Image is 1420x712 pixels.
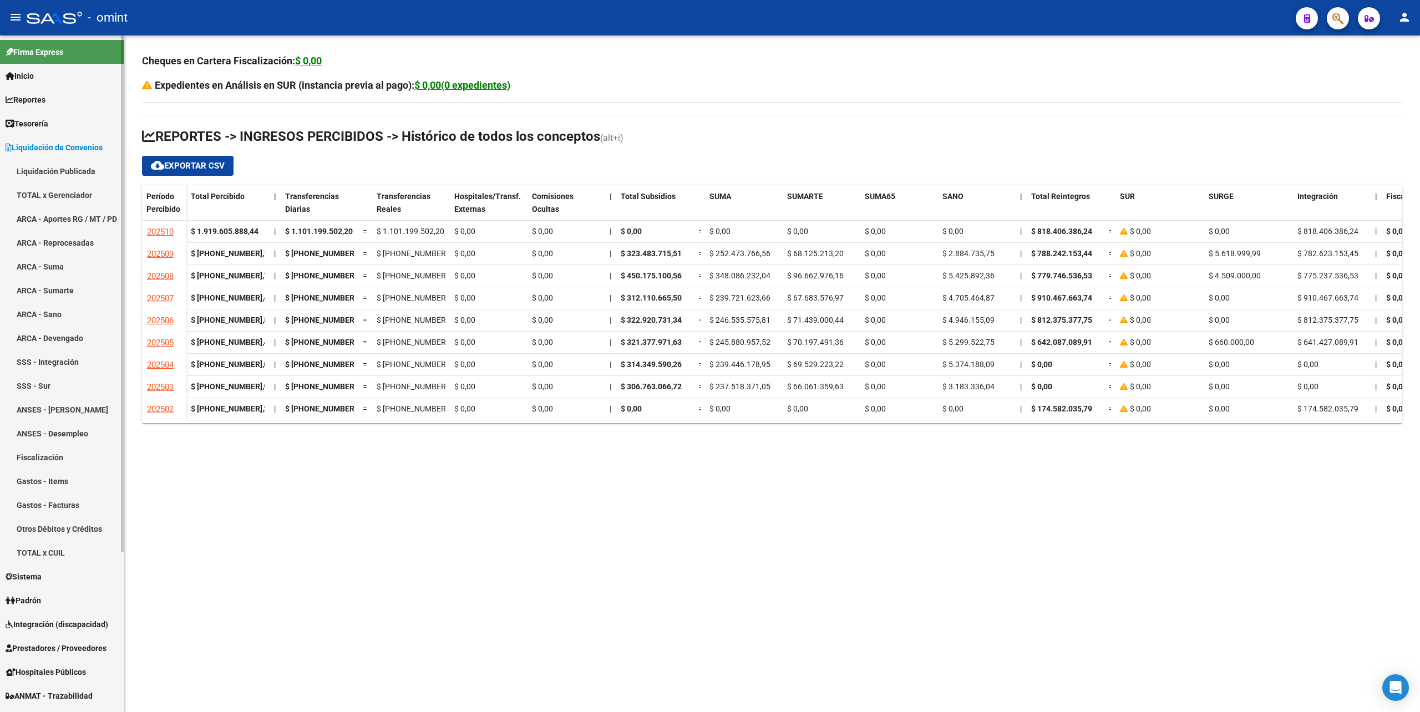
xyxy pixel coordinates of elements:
[142,156,234,176] button: Exportar CSV
[709,249,770,258] span: $ 252.473.766,56
[1020,316,1022,324] span: |
[285,316,367,324] span: $ [PHONE_NUMBER],80
[285,338,367,347] span: $ [PHONE_NUMBER],88
[698,271,703,280] span: =
[860,185,938,231] datatable-header-cell: SUMA65
[450,185,528,231] datatable-header-cell: Hospitales/Transf. Externas
[372,185,450,231] datatable-header-cell: Transferencias Reales
[532,360,553,369] span: $ 0,00
[1297,293,1358,302] span: $ 910.467.663,74
[377,271,459,280] span: $ [PHONE_NUMBER],68
[698,382,703,391] span: =
[942,316,995,324] span: $ 4.946.155,09
[1375,404,1377,413] span: |
[274,338,276,347] span: |
[1031,360,1052,369] span: $ 0,00
[865,249,886,258] span: $ 0,00
[1020,404,1022,413] span: |
[454,404,475,413] span: $ 0,00
[1375,293,1377,302] span: |
[377,227,444,236] span: $ 1.101.199.502,20
[1297,249,1358,258] span: $ 782.623.153,45
[6,690,93,702] span: ANMAT - Trazabilidad
[285,249,367,258] span: $ [PHONE_NUMBER],24
[454,316,475,324] span: $ 0,00
[274,382,276,391] span: |
[532,271,553,280] span: $ 0,00
[285,192,339,213] span: Transferencias Diarias
[709,293,770,302] span: $ 239.721.623,66
[532,338,553,347] span: $ 0,00
[783,185,860,231] datatable-header-cell: SUMARTE
[865,404,886,413] span: $ 0,00
[600,133,623,143] span: (alt+i)
[1209,249,1261,258] span: $ 5.618.999,99
[1020,293,1022,302] span: |
[191,382,273,391] strong: $ [PHONE_NUMBER],93
[787,316,844,324] span: $ 71.439.000,44
[6,618,108,630] span: Integración (discapacidad)
[865,293,886,302] span: $ 0,00
[1386,316,1407,324] span: $ 0,00
[1293,185,1371,231] datatable-header-cell: Integración
[6,70,34,82] span: Inicio
[865,271,886,280] span: $ 0,00
[377,404,459,413] span: $ [PHONE_NUMBER],43
[285,404,367,413] span: $ [PHONE_NUMBER],43
[274,249,276,258] span: |
[610,338,611,347] span: |
[1031,249,1092,258] span: $ 788.242.153,44
[865,360,886,369] span: $ 0,00
[610,249,611,258] span: |
[621,271,682,280] span: $ 450.175.100,56
[274,316,276,324] span: |
[865,192,895,201] span: SUMA65
[942,338,995,347] span: $ 5.299.522,75
[274,404,276,413] span: |
[1031,338,1092,347] span: $ 642.087.089,91
[151,159,164,172] mat-icon: cloud_download
[1297,271,1358,280] span: $ 775.237.536,53
[285,271,367,280] span: $ [PHONE_NUMBER],68
[142,129,600,144] span: REPORTES -> INGRESOS PERCIBIDOS -> Histórico de todos los conceptos
[454,227,475,236] span: $ 0,00
[1209,360,1230,369] span: $ 0,00
[621,249,682,258] span: $ 323.483.715,51
[363,227,367,236] span: =
[363,404,367,413] span: =
[1027,185,1104,231] datatable-header-cell: Total Reintegros
[698,338,703,347] span: =
[6,141,103,154] span: Liquidación de Convenios
[1031,404,1092,413] span: $ 174.582.035,79
[865,338,886,347] span: $ 0,00
[1386,271,1407,280] span: $ 0,00
[705,185,783,231] datatable-header-cell: SUMA
[1109,404,1113,413] span: =
[281,185,358,231] datatable-header-cell: Transferencias Diarias
[532,227,553,236] span: $ 0,00
[151,161,225,171] span: Exportar CSV
[621,227,642,236] span: $ 0,00
[709,338,770,347] span: $ 245.880.957,52
[709,382,770,391] span: $ 237.518.371,05
[363,338,367,347] span: =
[191,293,273,302] strong: $ [PHONE_NUMBER],46
[942,249,995,258] span: $ 2.884.735,75
[6,46,63,58] span: Firma Express
[610,360,611,369] span: |
[1375,271,1377,280] span: |
[147,404,174,414] span: 202502
[942,404,963,413] span: $ 0,00
[1375,338,1377,347] span: |
[1398,11,1411,24] mat-icon: person
[1031,192,1090,201] span: Total Reintegros
[698,360,703,369] span: =
[532,192,574,213] span: Comisiones Ocultas
[147,271,174,281] span: 202508
[621,192,676,201] span: Total Subsidios
[377,382,459,391] span: $ [PHONE_NUMBER],21
[1386,249,1407,258] span: $ 0,00
[454,338,475,347] span: $ 0,00
[191,271,273,280] strong: $ [PHONE_NUMBER],77
[285,227,353,236] span: $ 1.101.199.502,20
